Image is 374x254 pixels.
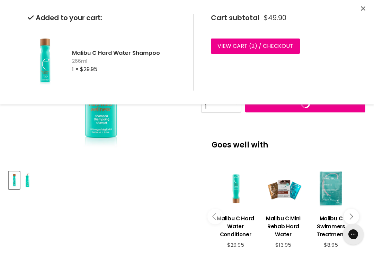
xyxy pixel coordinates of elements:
a: View product:Malibu C Mini Rehab Hard Water [263,209,304,242]
iframe: Gorgias live chat messenger [339,221,367,247]
h2: Malibu C Hard Water Shampoo [72,49,182,57]
a: View product:Malibu C Hard Water Conditioner [215,209,256,242]
img: Malibu C Hard Water Shampoo [23,172,32,188]
span: $13.95 [275,241,291,248]
a: View product:Malibu C Swimmers Treatment [311,209,351,242]
button: Close [361,5,365,12]
h3: Malibu C Hard Water Conditioner [215,214,256,238]
div: Product thumbnails [8,169,193,189]
span: 1 × [72,65,79,73]
button: Malibu C Hard Water Shampoo [22,171,33,189]
span: 2 [251,42,255,50]
h3: Malibu C Mini Rehab Hard Water [263,214,304,238]
span: Cart subtotal [211,13,259,23]
span: $29.95 [80,65,97,73]
span: $49.90 [264,14,286,22]
span: $8.95 [324,241,338,248]
h2: Added to your cart: [28,14,182,22]
p: Goes well with [212,130,355,153]
button: Malibu C Hard Water Shampoo [9,171,20,189]
a: View cart (2) / Checkout [211,39,300,54]
h3: Malibu C Swimmers Treatment [311,214,351,238]
img: Malibu C Hard Water Shampoo [28,32,62,91]
span: $29.95 [227,241,244,248]
span: 266ml [72,58,182,65]
img: Malibu C Hard Water Shampoo [9,172,19,188]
